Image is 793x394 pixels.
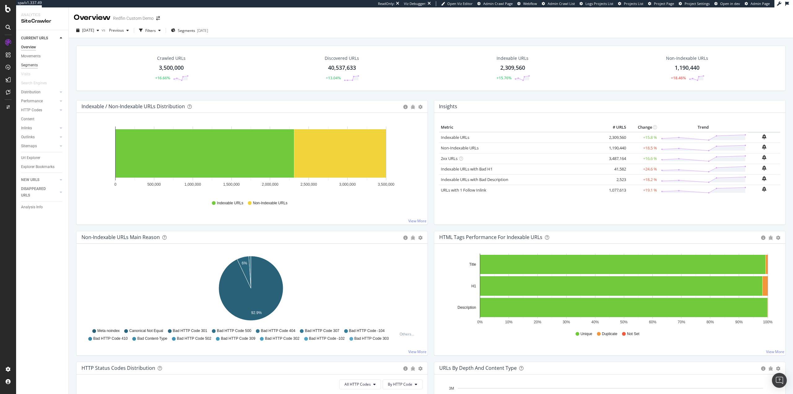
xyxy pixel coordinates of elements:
[523,1,537,6] span: Webflow
[21,116,34,122] div: Content
[21,35,48,42] div: CURRENT URLS
[649,320,656,324] text: 60%
[762,166,766,170] div: bell-plus
[129,328,163,334] span: Canonical Not Equal
[185,182,201,187] text: 1,000,000
[751,1,770,6] span: Admin Page
[21,80,47,86] div: Search Engines
[563,320,570,324] text: 30%
[769,366,773,371] div: bug
[762,155,766,160] div: bell-plus
[603,143,628,153] td: 1,190,440
[411,366,415,371] div: bug
[441,187,486,193] a: URLs with 1 Follow Inlink
[776,366,780,371] div: gear
[223,182,240,187] text: 1,500,000
[21,107,42,113] div: HTTP Codes
[21,177,58,183] a: NEW URLS
[441,145,479,151] a: Non-Indexable URLs
[772,373,787,388] div: Open Intercom Messenger
[707,320,714,324] text: 80%
[102,27,107,33] span: vs
[21,134,35,140] div: Outlinks
[309,336,345,341] span: Bad HTTP Code -102
[21,125,32,131] div: Inlinks
[408,349,427,354] a: View More
[21,98,43,104] div: Performance
[178,28,195,33] span: Segments
[339,379,381,389] button: All HTTP Codes
[411,105,415,109] div: bug
[137,336,167,341] span: Bad Content-Type
[628,174,659,185] td: +18.2 %
[326,75,341,81] div: +13.04%
[763,320,773,324] text: 100%
[585,1,613,6] span: Logs Projects List
[173,328,207,334] span: Bad HTTP Code 301
[21,53,41,60] div: Movements
[411,236,415,240] div: bug
[325,55,359,61] div: Discovered URLs
[618,1,643,6] a: Projects List
[620,320,628,324] text: 50%
[627,331,639,337] span: Not Set
[735,320,743,324] text: 90%
[497,75,511,81] div: +15.76%
[439,365,517,371] div: URLs by Depth and Content Type
[447,1,473,6] span: Open Viz Editor
[81,103,185,109] div: Indexable / Non-Indexable URLs Distribution
[762,134,766,139] div: bell-plus
[628,123,659,132] th: Change
[659,123,748,132] th: Trend
[21,204,43,210] div: Analysis Info
[762,176,766,181] div: bell-plus
[449,386,454,391] text: 3M
[21,71,30,77] div: Visits
[745,1,770,6] a: Admin Page
[500,64,525,72] div: 2,309,560
[305,328,339,334] span: Bad HTTP Code 307
[21,143,58,149] a: Sitemaps
[378,182,395,187] text: 3,500,000
[21,44,64,51] a: Overview
[628,153,659,164] td: +16.6 %
[349,328,385,334] span: Bad HTTP Code -104
[339,182,356,187] text: 3,000,000
[580,1,613,6] a: Logs Projects List
[156,16,160,20] div: arrow-right-arrow-left
[624,1,643,6] span: Projects List
[300,182,317,187] text: 2,500,000
[603,132,628,143] td: 2,309,560
[766,349,784,354] a: View More
[439,123,603,132] th: Metric
[328,64,356,72] div: 40,537,633
[388,382,412,387] span: By HTTP Code
[685,1,710,6] span: Project Settings
[93,336,128,341] span: Bad HTTP Code 410
[403,366,408,371] div: circle-info
[671,75,686,81] div: +18.46%
[344,382,371,387] span: All HTTP Codes
[81,234,160,240] div: Non-Indexable URLs Main Reason
[762,187,766,192] div: bell-plus
[675,64,699,72] div: 1,190,440
[21,107,58,113] a: HTTP Codes
[666,55,708,61] div: Non-Indexable URLs
[469,262,476,267] text: Title
[157,55,186,61] div: Crawled URLs
[155,75,170,81] div: +16.66%
[769,236,773,240] div: bug
[21,125,58,131] a: Inlinks
[253,201,287,206] span: Non-Indexable URLs
[439,234,542,240] div: HTML Tags Performance for Indexable URLs
[628,164,659,174] td: +24.6 %
[21,62,38,69] div: Segments
[21,116,64,122] a: Content
[418,105,423,109] div: gear
[497,55,528,61] div: Indexable URLs
[217,328,251,334] span: Bad HTTP Code 500
[720,1,740,6] span: Open in dev
[505,320,512,324] text: 10%
[628,143,659,153] td: +18.5 %
[265,336,299,341] span: Bad HTTP Code 302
